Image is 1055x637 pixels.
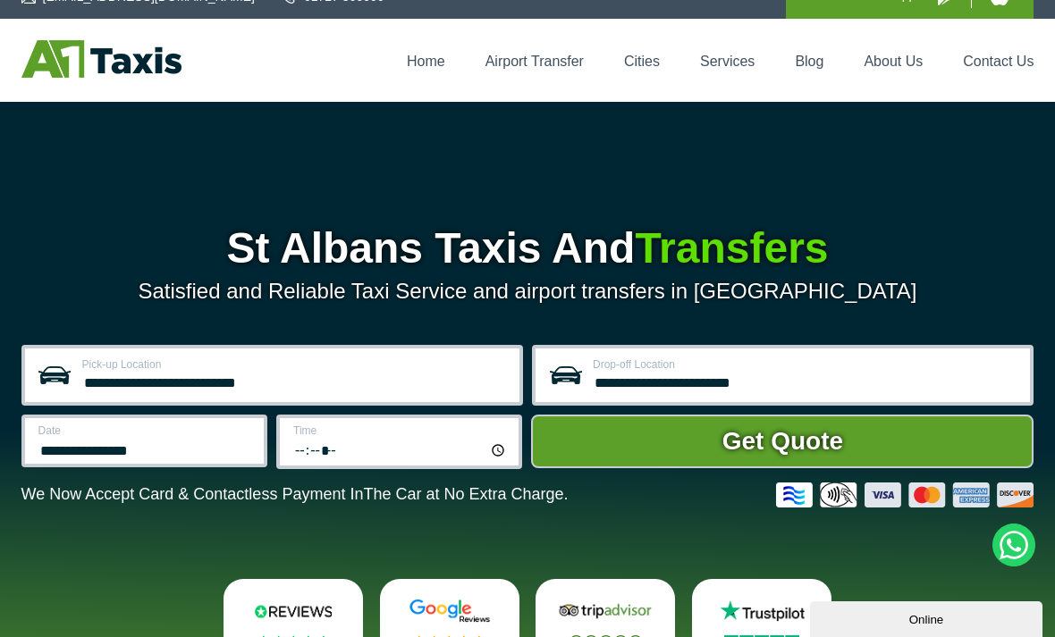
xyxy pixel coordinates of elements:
[363,485,568,503] span: The Car at No Extra Charge.
[593,359,1019,370] label: Drop-off Location
[700,54,755,69] a: Services
[635,224,828,272] span: Transfers
[485,54,584,69] a: Airport Transfer
[555,599,655,624] img: Tripadvisor
[21,485,569,504] p: We Now Accept Card & Contactless Payment In
[243,599,343,624] img: Reviews.io
[712,599,812,624] img: Trustpilot
[21,279,1034,304] p: Satisfied and Reliable Taxi Service and airport transfers in [GEOGRAPHIC_DATA]
[21,40,181,78] img: A1 Taxis St Albans LTD
[776,482,1034,507] img: Credit And Debit Cards
[38,425,253,436] label: Date
[810,598,1046,637] iframe: chat widget
[293,425,508,436] label: Time
[21,227,1034,270] h1: St Albans Taxis And
[400,599,500,624] img: Google
[963,54,1034,69] a: Contact Us
[624,54,660,69] a: Cities
[795,54,823,69] a: Blog
[864,54,923,69] a: About Us
[407,54,445,69] a: Home
[82,359,509,370] label: Pick-up Location
[531,415,1034,468] button: Get Quote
